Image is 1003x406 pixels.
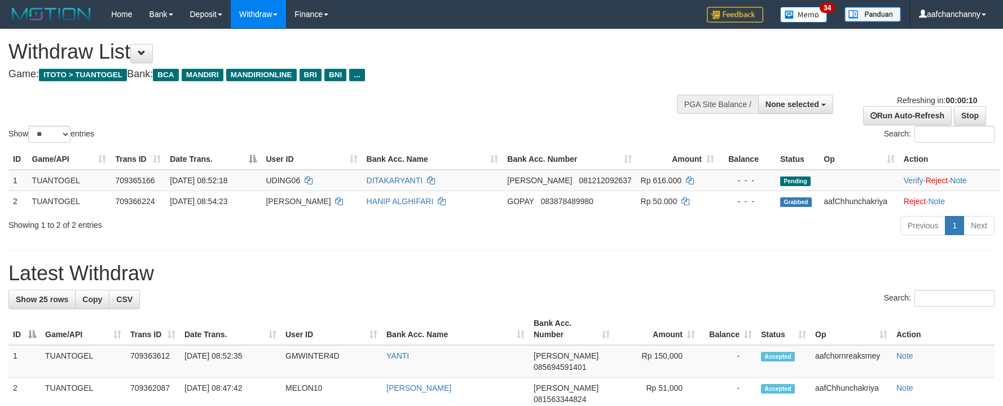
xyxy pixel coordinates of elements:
a: DITAKARYANTI [367,176,423,185]
img: Button%20Memo.svg [780,7,828,23]
span: [PERSON_NAME] [507,176,572,185]
th: Bank Acc. Number: activate to sort column ascending [503,149,636,170]
span: Rp 616.000 [641,176,681,185]
span: Accepted [761,352,795,361]
label: Search: [884,126,995,143]
span: Copy 083878489980 to clipboard [540,197,593,206]
span: 709365166 [115,176,155,185]
th: Status [776,149,819,170]
h1: Withdraw List [8,41,657,63]
img: MOTION_logo.png [8,6,94,23]
img: panduan.png [844,7,901,22]
input: Search: [914,290,995,307]
a: 1 [945,216,964,235]
th: Balance [719,149,776,170]
a: Note [950,176,967,185]
th: User ID: activate to sort column ascending [281,313,382,345]
a: [PERSON_NAME] [386,383,451,392]
a: Note [896,351,913,360]
th: Bank Acc. Number: activate to sort column ascending [529,313,614,345]
th: ID: activate to sort column descending [8,313,41,345]
td: · [899,191,1000,211]
td: aafchornreaksmey [811,345,892,378]
td: TUANTOGEL [28,191,111,211]
h4: Game: Bank: [8,69,657,80]
div: - - - [723,196,771,207]
button: None selected [758,95,833,114]
td: · · [899,170,1000,191]
span: 709366224 [115,197,155,206]
th: Amount: activate to sort column ascending [636,149,719,170]
span: Accepted [761,384,795,394]
span: Rp 50.000 [641,197,678,206]
span: ... [349,69,364,81]
span: Copy 085694591401 to clipboard [534,363,586,372]
span: [PERSON_NAME] [266,197,331,206]
td: 1 [8,170,28,191]
a: Previous [900,216,945,235]
th: Game/API: activate to sort column ascending [41,313,126,345]
th: Bank Acc. Name: activate to sort column ascending [362,149,503,170]
span: Copy [82,295,102,304]
span: Pending [780,176,811,186]
td: [DATE] 08:52:35 [180,345,281,378]
td: aafChhunchakriya [819,191,899,211]
a: Copy [75,290,109,309]
a: CSV [109,290,140,309]
label: Show entries [8,126,94,143]
th: Status: activate to sort column ascending [756,313,811,345]
th: Balance: activate to sort column ascending [700,313,756,345]
select: Showentries [28,126,71,143]
div: - - - [723,175,771,186]
a: Reject [926,176,948,185]
a: Note [896,383,913,392]
span: [DATE] 08:54:23 [170,197,227,206]
span: MANDIRIONLINE [226,69,297,81]
a: Note [928,197,945,206]
span: MANDIRI [182,69,223,81]
span: [DATE] 08:52:18 [170,176,227,185]
span: [PERSON_NAME] [534,351,599,360]
span: Show 25 rows [16,295,68,304]
span: None selected [766,100,819,109]
th: Op: activate to sort column ascending [811,313,892,345]
a: YANTI [386,351,409,360]
strong: 00:00:10 [945,96,977,105]
a: Verify [904,176,923,185]
td: 1 [8,345,41,378]
span: UDING06 [266,176,300,185]
span: ITOTO > TUANTOGEL [39,69,127,81]
span: Refreshing in: [897,96,977,105]
th: Trans ID: activate to sort column ascending [126,313,180,345]
a: Run Auto-Refresh [863,106,952,125]
a: Next [964,216,995,235]
span: CSV [116,295,133,304]
td: Rp 150,000 [614,345,700,378]
span: GOPAY [507,197,534,206]
th: Date Trans.: activate to sort column descending [165,149,261,170]
td: GMWINTER4D [281,345,382,378]
span: Grabbed [780,197,812,207]
th: ID [8,149,28,170]
a: Reject [904,197,926,206]
th: Bank Acc. Name: activate to sort column ascending [382,313,529,345]
span: BCA [153,69,178,81]
th: User ID: activate to sort column ascending [261,149,362,170]
span: [PERSON_NAME] [534,383,599,392]
div: Showing 1 to 2 of 2 entries [8,215,410,231]
td: TUANTOGEL [41,345,126,378]
span: BNI [324,69,346,81]
label: Search: [884,290,995,307]
a: HANIP ALGHIFARI [367,197,434,206]
span: 34 [820,3,835,13]
th: Action [892,313,995,345]
span: Copy 081563344824 to clipboard [534,395,586,404]
th: Date Trans.: activate to sort column ascending [180,313,281,345]
td: TUANTOGEL [28,170,111,191]
th: Game/API: activate to sort column ascending [28,149,111,170]
h1: Latest Withdraw [8,262,995,285]
td: 2 [8,191,28,211]
img: Feedback.jpg [707,7,763,23]
th: Action [899,149,1000,170]
th: Amount: activate to sort column ascending [614,313,700,345]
